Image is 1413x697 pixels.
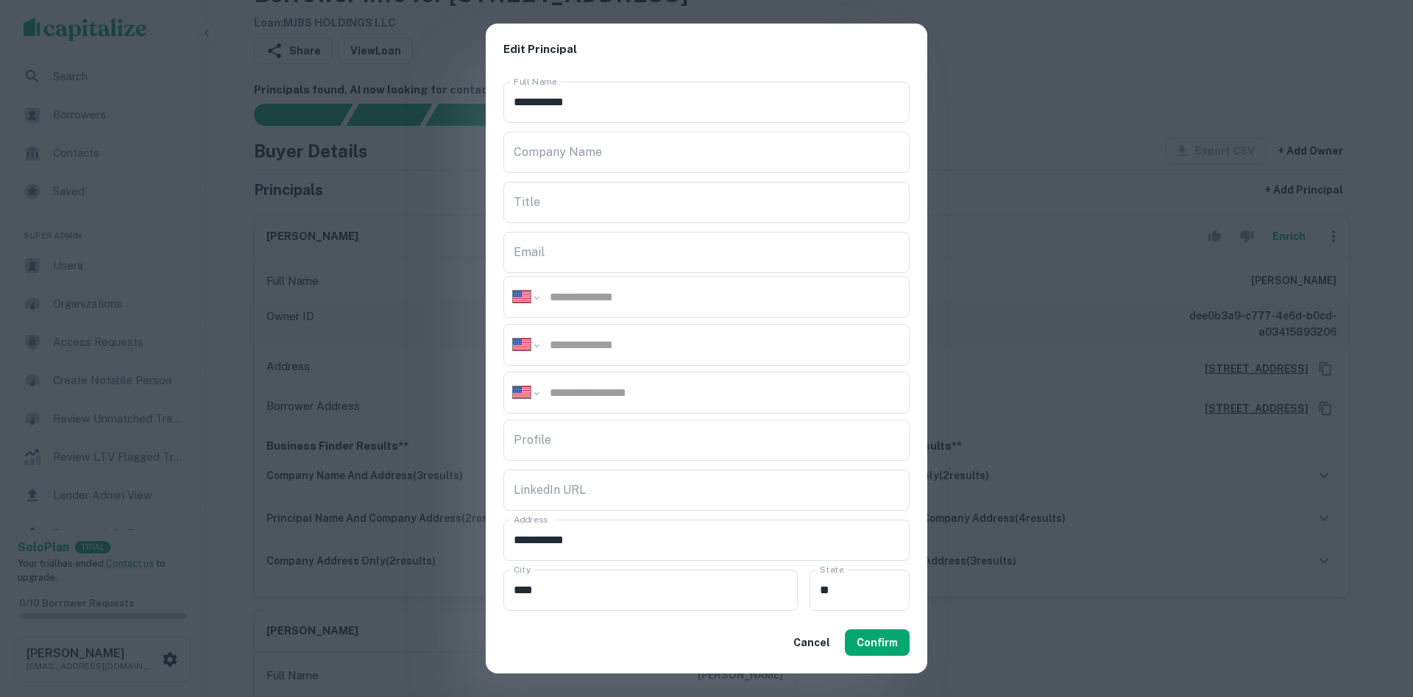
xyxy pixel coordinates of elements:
[845,629,910,656] button: Confirm
[820,563,843,576] label: State
[486,24,927,76] h2: Edit Principal
[514,75,557,88] label: Full Name
[787,629,836,656] button: Cancel
[514,563,531,576] label: City
[514,513,548,526] label: Address
[1339,579,1413,650] iframe: Chat Widget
